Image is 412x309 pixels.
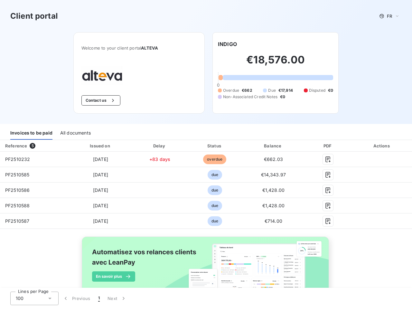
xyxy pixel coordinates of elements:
[208,170,222,180] span: due
[242,88,252,93] span: €662
[265,218,282,224] span: €714.00
[10,126,52,140] div: Invoices to be paid
[387,14,392,19] span: FR
[218,40,237,48] h6: INDIGO
[218,53,333,73] h2: €18,576.00
[81,95,120,106] button: Contact us
[5,156,30,162] span: PF2510232
[93,156,108,162] span: [DATE]
[5,218,29,224] span: PF2510587
[59,292,94,305] button: Previous
[264,156,283,162] span: €662.03
[262,203,285,208] span: €1,428.00
[280,94,285,100] span: €0
[10,10,58,22] h3: Client portal
[141,45,158,51] span: ALTEVA
[5,203,30,208] span: PF2510588
[94,292,104,305] button: 1
[81,45,197,51] span: Welcome to your client portal
[208,185,222,195] span: due
[93,203,108,208] span: [DATE]
[268,88,276,93] span: Due
[328,88,333,93] span: €0
[203,154,226,164] span: overdue
[208,216,222,226] span: due
[93,187,108,193] span: [DATE]
[98,295,100,302] span: 1
[217,82,220,88] span: 0
[309,88,325,93] span: Disputed
[188,143,241,149] div: Status
[134,143,185,149] div: Delay
[208,201,222,211] span: due
[60,126,91,140] div: All documents
[353,143,411,149] div: Actions
[5,172,29,177] span: PF2510585
[81,66,123,85] img: Company logo
[261,172,286,177] span: €14,343.97
[16,295,23,302] span: 100
[278,88,293,93] span: €17,914
[93,218,108,224] span: [DATE]
[104,292,131,305] button: Next
[244,143,303,149] div: Balance
[70,143,132,149] div: Issued on
[223,94,277,100] span: Non-Associated Credit Notes
[30,143,35,149] span: 5
[262,187,285,193] span: €1,428.00
[5,143,27,148] div: Reference
[305,143,351,149] div: PDF
[93,172,108,177] span: [DATE]
[5,187,30,193] span: PF2510586
[149,156,170,162] span: +83 days
[223,88,239,93] span: Overdue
